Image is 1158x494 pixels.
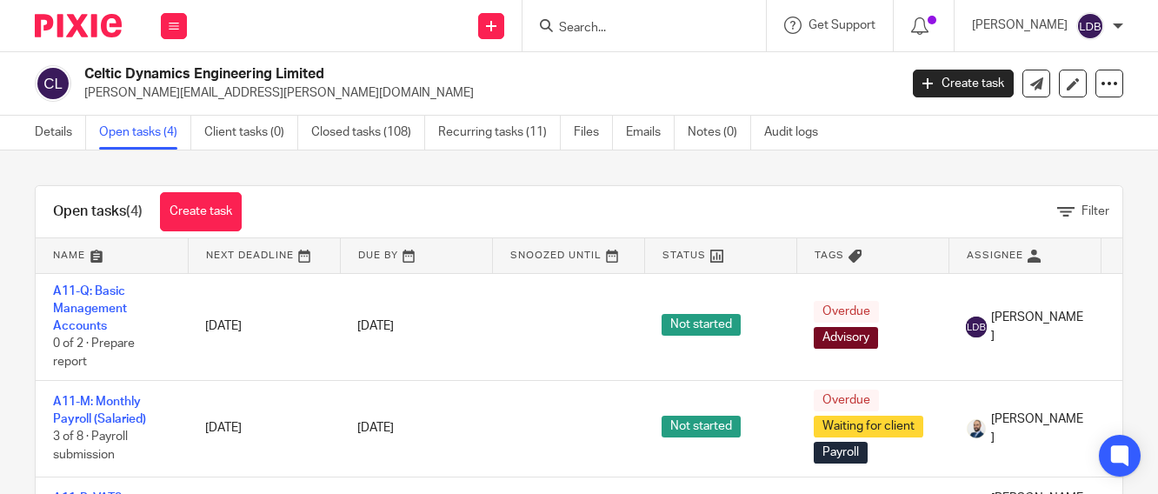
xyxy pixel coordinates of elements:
span: 0 of 2 · Prepare report [53,338,135,369]
p: [PERSON_NAME] [972,17,1068,34]
a: A11-M: Monthly Payroll (Salaried) [53,396,146,425]
span: (4) [126,204,143,218]
span: Snoozed Until [510,250,602,260]
a: A11-Q: Basic Management Accounts [53,285,127,333]
span: [DATE] [357,423,394,435]
span: Waiting for client [814,416,923,437]
a: Details [35,116,86,150]
img: Pixie [35,14,122,37]
span: 3 of 8 · Payroll submission [53,431,128,462]
span: Status [662,250,706,260]
img: svg%3E [1076,12,1104,40]
a: Open tasks (4) [99,116,191,150]
h2: Celtic Dynamics Engineering Limited [84,65,726,83]
span: Overdue [814,301,879,323]
span: Tags [815,250,844,260]
span: Not started [662,416,741,437]
span: Overdue [814,390,879,411]
img: svg%3E [35,65,71,102]
input: Search [557,21,714,37]
a: Notes (0) [688,116,751,150]
span: [DATE] [357,320,394,332]
span: Get Support [809,19,875,31]
span: Advisory [814,327,878,349]
span: Not started [662,314,741,336]
h1: Open tasks [53,203,143,221]
a: Recurring tasks (11) [438,116,561,150]
span: [PERSON_NAME] [991,411,1083,446]
a: Create task [913,70,1014,97]
img: Mark%20LI%20profiler.png [966,418,987,439]
img: svg%3E [966,317,987,337]
p: [PERSON_NAME][EMAIL_ADDRESS][PERSON_NAME][DOMAIN_NAME] [84,84,887,102]
a: Emails [626,116,675,150]
span: Filter [1081,205,1109,217]
a: Client tasks (0) [204,116,298,150]
span: [PERSON_NAME] [991,309,1083,344]
td: [DATE] [188,380,340,477]
a: Files [574,116,613,150]
span: Payroll [814,442,868,464]
td: [DATE] [188,273,340,380]
a: Closed tasks (108) [311,116,425,150]
a: Audit logs [764,116,831,150]
a: Create task [160,192,242,231]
